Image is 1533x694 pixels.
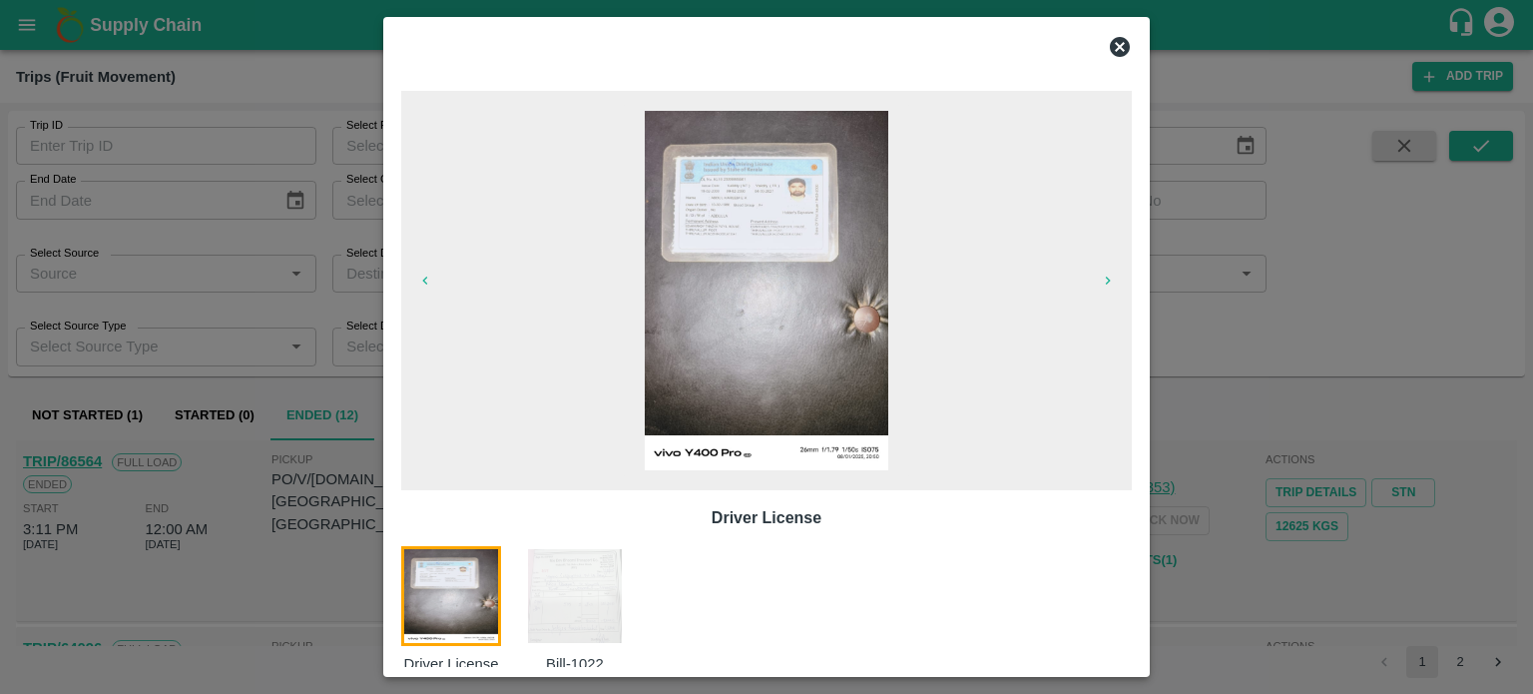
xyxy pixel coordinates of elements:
[401,546,501,646] img: https://app.vegrow.in/rails/active_storage/blobs/redirect/eyJfcmFpbHMiOnsiZGF0YSI6Mjk4ODE0NiwicHV...
[401,653,501,675] p: Driver License
[525,653,625,675] p: Bill-1022
[525,546,625,646] img: https://app.vegrow.in/rails/active_storage/blobs/redirect/eyJfcmFpbHMiOnsiZGF0YSI6Mjk2MzM5NiwicHV...
[645,111,888,470] img: https://app.vegrow.in/rails/active_storage/blobs/redirect/eyJfcmFpbHMiOnsiZGF0YSI6Mjk4ODE0NiwicHV...
[417,506,1116,530] p: Driver License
